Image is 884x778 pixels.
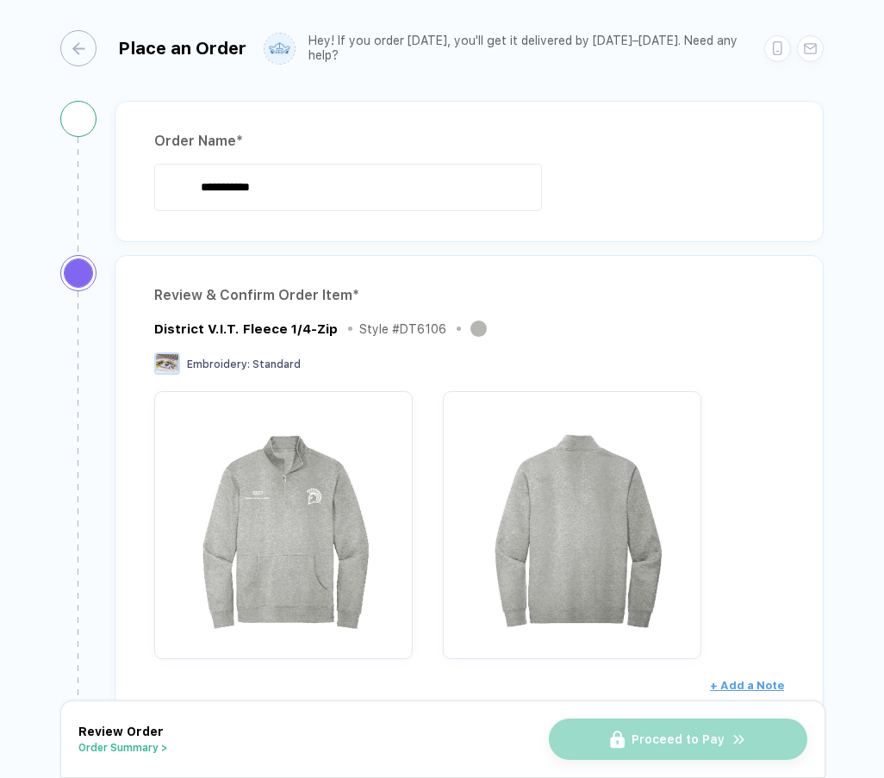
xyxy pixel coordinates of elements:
[308,34,738,63] div: Hey! If you order [DATE], you'll get it delivered by [DATE]–[DATE]. Need any help?
[163,400,404,641] img: 1733431158648oiebk_nt_front.png
[154,321,338,337] div: District V.I.T. Fleece 1/4-Zip
[710,672,784,700] button: + Add a Note
[187,358,250,370] span: Embroidery :
[78,725,164,738] span: Review Order
[154,282,784,309] div: Review & Confirm Order Item
[710,679,784,692] span: + Add a Note
[451,400,693,641] img: 1733431158648aeirn_nt_back.png
[154,128,784,155] div: Order Name
[118,38,246,59] div: Place an Order
[78,742,168,754] button: Order Summary >
[265,34,295,64] img: user profile
[154,352,180,375] img: Embroidery
[359,322,446,336] div: Style # DT6106
[252,358,301,370] span: Standard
